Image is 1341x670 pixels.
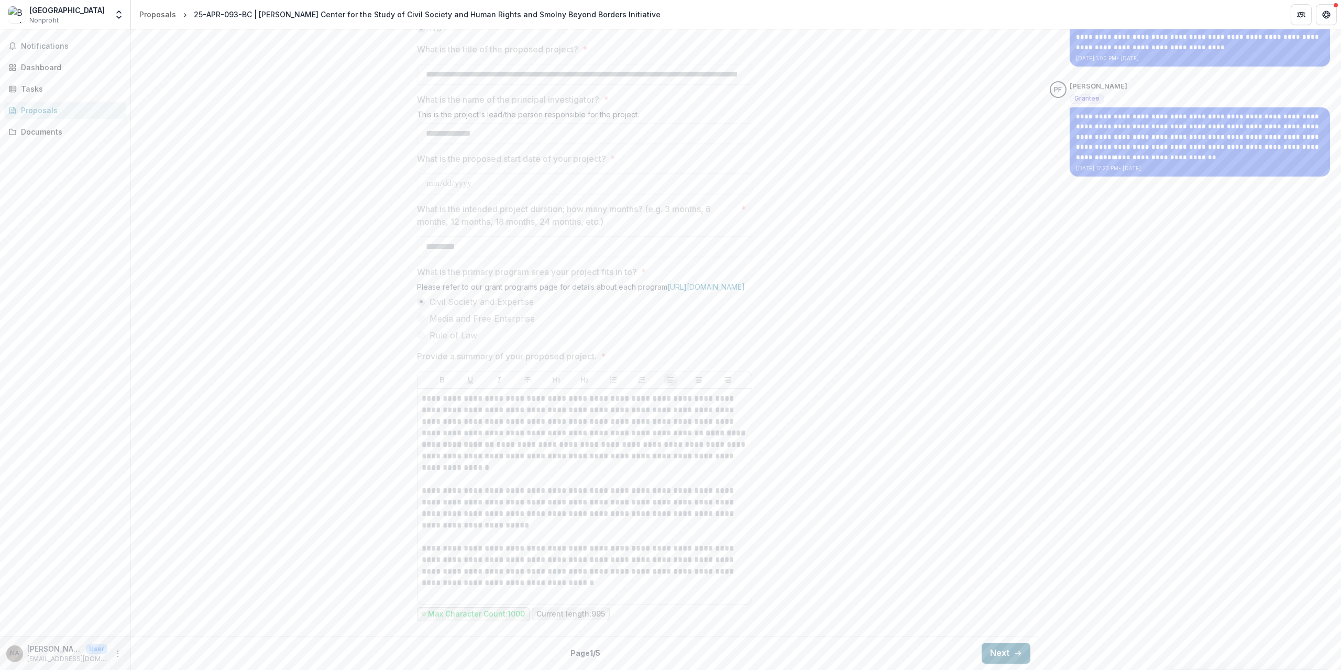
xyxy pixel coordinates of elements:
[8,6,25,23] img: Bard College
[21,83,118,94] div: Tasks
[493,374,505,386] button: Italicize
[4,80,126,97] a: Tasks
[570,647,600,658] p: Page 1 / 5
[693,374,705,386] button: Align Center
[112,647,124,660] button: More
[417,350,597,363] p: Provide a summary of your proposed project.
[21,62,118,73] div: Dashboard
[4,123,126,140] a: Documents
[417,110,752,123] div: This is the project's lead/the person responsible for the project.
[112,4,126,25] button: Open entity switcher
[27,643,82,654] p: [PERSON_NAME]
[536,610,605,619] p: Current length: 995
[139,9,176,20] div: Proposals
[135,7,180,22] a: Proposals
[417,93,599,106] p: What is the name of the principal investigator?
[667,282,745,291] a: [URL][DOMAIN_NAME]
[417,282,752,295] div: Please refer to our grant programs page for details about each program
[464,374,477,386] button: Underline
[417,43,578,56] p: What is the title of the proposed project?
[10,650,19,657] div: Natalia Aleshina
[428,610,525,619] p: Max Character Count: 1000
[29,16,59,25] span: Nonprofit
[1291,4,1312,25] button: Partners
[86,644,107,654] p: User
[21,126,118,137] div: Documents
[417,203,737,228] p: What is the intended project duration; how many months? (e.g. 3 months, 6 months, 12 months, 18 m...
[1074,95,1100,102] span: Grantee
[1076,54,1324,62] p: [DATE] 1:00 PM • [DATE]
[29,5,105,16] div: [GEOGRAPHIC_DATA]
[1070,81,1127,92] p: [PERSON_NAME]
[135,7,665,22] nav: breadcrumb
[521,374,534,386] button: Strike
[417,152,606,165] p: What is the proposed start date of your project?
[664,374,677,386] button: Align Left
[430,329,477,342] span: Rule of Law
[417,266,637,278] p: What is the primary program area your project fits in to?
[194,9,661,20] div: 25-APR-093-BC | [PERSON_NAME] Center for the Study of Civil Society and Human Rights and Smolny B...
[4,38,126,54] button: Notifications
[430,295,534,308] span: Civil Society and Expertise
[721,374,734,386] button: Align Right
[436,374,448,386] button: Bold
[1076,164,1324,172] p: [DATE] 12:23 PM • [DATE]
[982,643,1030,664] button: Next
[21,105,118,116] div: Proposals
[4,59,126,76] a: Dashboard
[4,102,126,119] a: Proposals
[578,374,591,386] button: Heading 2
[607,374,620,386] button: Bullet List
[21,42,122,51] span: Notifications
[1054,86,1062,93] div: Philip Fedchin
[550,374,563,386] button: Heading 1
[27,654,107,664] p: [EMAIL_ADDRESS][DOMAIN_NAME]
[430,312,535,325] span: Media and Free Enterprise
[1316,4,1337,25] button: Get Help
[635,374,648,386] button: Ordered List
